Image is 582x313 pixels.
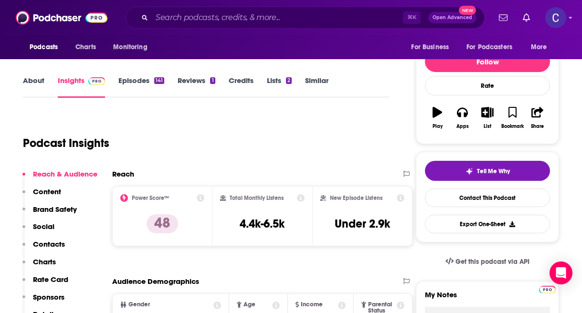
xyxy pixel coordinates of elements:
button: Contacts [22,240,65,257]
button: Open AdvancedNew [428,12,476,23]
button: tell me why sparkleTell Me Why [425,161,550,181]
div: List [484,124,491,129]
p: Social [33,222,54,231]
p: Reach & Audience [33,169,97,178]
span: Logged in as publicityxxtina [545,7,566,28]
p: Rate Card [33,275,68,284]
div: Apps [456,124,469,129]
a: InsightsPodchaser Pro [58,76,105,98]
h2: Reach [112,169,134,178]
h2: New Episode Listens [330,195,382,201]
a: Episodes141 [118,76,164,98]
h1: Podcast Insights [23,136,109,150]
div: Play [433,124,443,129]
h2: Power Score™ [132,195,169,201]
button: Export One-Sheet [425,215,550,233]
a: Reviews1 [178,76,215,98]
p: Charts [33,257,56,266]
button: Rate Card [22,275,68,292]
input: Search podcasts, credits, & more... [152,10,403,25]
img: Podchaser Pro [539,286,556,293]
span: Age [243,302,255,308]
a: Charts [69,38,102,56]
span: Income [301,302,323,308]
button: Charts [22,257,56,275]
h2: Audience Demographics [112,277,199,286]
span: Gender [128,302,150,308]
p: Sponsors [33,292,64,302]
span: For Podcasters [466,41,512,54]
button: Bookmark [500,101,525,135]
button: Social [22,222,54,240]
p: Contacts [33,240,65,249]
label: My Notes [425,290,550,307]
p: 48 [147,214,178,233]
span: New [459,6,476,15]
a: Similar [305,76,328,98]
span: Get this podcast via API [455,258,529,266]
button: Content [22,187,61,205]
a: Pro website [539,284,556,293]
div: 2 [286,77,292,84]
button: Sponsors [22,292,64,310]
div: 141 [154,77,164,84]
div: 1 [210,77,215,84]
button: open menu [524,38,559,56]
a: Show notifications dropdown [519,10,534,26]
button: open menu [460,38,526,56]
span: Podcasts [30,41,58,54]
a: Lists2 [267,76,292,98]
button: Reach & Audience [22,169,97,187]
h3: 4.4k-6.5k [240,217,285,231]
span: ⌘ K [403,11,421,24]
button: List [475,101,500,135]
span: Tell Me Why [477,167,510,175]
button: Follow [425,51,550,72]
a: About [23,76,44,98]
button: Apps [450,101,475,135]
a: Contact This Podcast [425,188,550,207]
div: Share [531,124,544,129]
button: Brand Safety [22,205,77,222]
img: Podchaser Pro [88,77,105,85]
button: Share [525,101,550,135]
span: Open Advanced [433,15,472,20]
span: Charts [75,41,96,54]
p: Content [33,187,61,196]
a: Credits [229,76,254,98]
span: Monitoring [113,41,147,54]
p: Brand Safety [33,205,77,214]
div: Search podcasts, credits, & more... [126,7,485,29]
div: Bookmark [501,124,524,129]
button: Play [425,101,450,135]
a: Get this podcast via API [438,250,537,273]
img: User Profile [545,7,566,28]
span: More [531,41,547,54]
img: tell me why sparkle [466,167,473,175]
h2: Total Monthly Listens [230,195,284,201]
div: Rate [425,76,550,95]
button: open menu [106,38,159,56]
a: Show notifications dropdown [495,10,511,26]
span: For Business [411,41,449,54]
img: Podchaser - Follow, Share and Rate Podcasts [16,9,107,27]
button: open menu [23,38,70,56]
h3: Under 2.9k [335,217,390,231]
div: Open Intercom Messenger [550,261,572,284]
button: Show profile menu [545,7,566,28]
button: open menu [404,38,461,56]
